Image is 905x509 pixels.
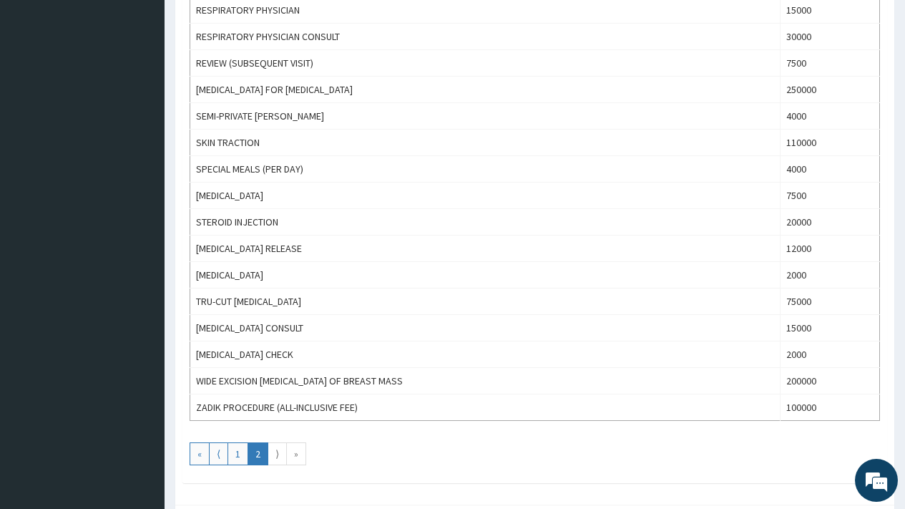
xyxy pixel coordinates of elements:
[781,341,880,368] td: 2000
[190,130,781,156] td: SKIN TRACTION
[190,236,781,262] td: [MEDICAL_DATA] RELEASE
[26,72,58,107] img: d_794563401_company_1708531726252_794563401
[781,24,880,50] td: 30000
[190,50,781,77] td: REVIEW (SUBSEQUENT VISIT)
[190,103,781,130] td: SEMI-PRIVATE [PERSON_NAME]
[190,156,781,183] td: SPECIAL MEALS (PER DAY)
[235,7,269,42] div: Minimize live chat window
[268,442,287,465] a: Go to next page
[190,368,781,394] td: WIDE EXCISION [MEDICAL_DATA] OF BREAST MASS
[209,442,228,465] a: Go to previous page
[781,183,880,209] td: 7500
[781,77,880,103] td: 250000
[190,341,781,368] td: [MEDICAL_DATA] CHECK
[781,236,880,262] td: 12000
[781,262,880,289] td: 2000
[781,289,880,315] td: 75000
[7,349,273,399] textarea: Type your message and hit 'Enter'
[781,394,880,421] td: 100000
[190,77,781,103] td: [MEDICAL_DATA] FOR [MEDICAL_DATA]
[190,209,781,236] td: STEROID INJECTION
[781,315,880,341] td: 15000
[190,394,781,421] td: ZADIK PROCEDURE (ALL-INCLUSIVE FEE)
[83,159,197,304] span: We're online!
[781,368,880,394] td: 200000
[781,209,880,236] td: 20000
[190,183,781,209] td: [MEDICAL_DATA]
[781,156,880,183] td: 4000
[781,50,880,77] td: 7500
[190,315,781,341] td: [MEDICAL_DATA] CONSULT
[190,289,781,315] td: TRU-CUT [MEDICAL_DATA]
[781,103,880,130] td: 4000
[286,442,306,465] a: Go to last page
[190,262,781,289] td: [MEDICAL_DATA]
[228,442,248,465] a: Go to page number 1
[781,130,880,156] td: 110000
[190,24,781,50] td: RESPIRATORY PHYSICIAN CONSULT
[190,442,210,465] a: Go to first page
[74,80,240,99] div: Chat with us now
[248,442,268,465] a: Go to page number 2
